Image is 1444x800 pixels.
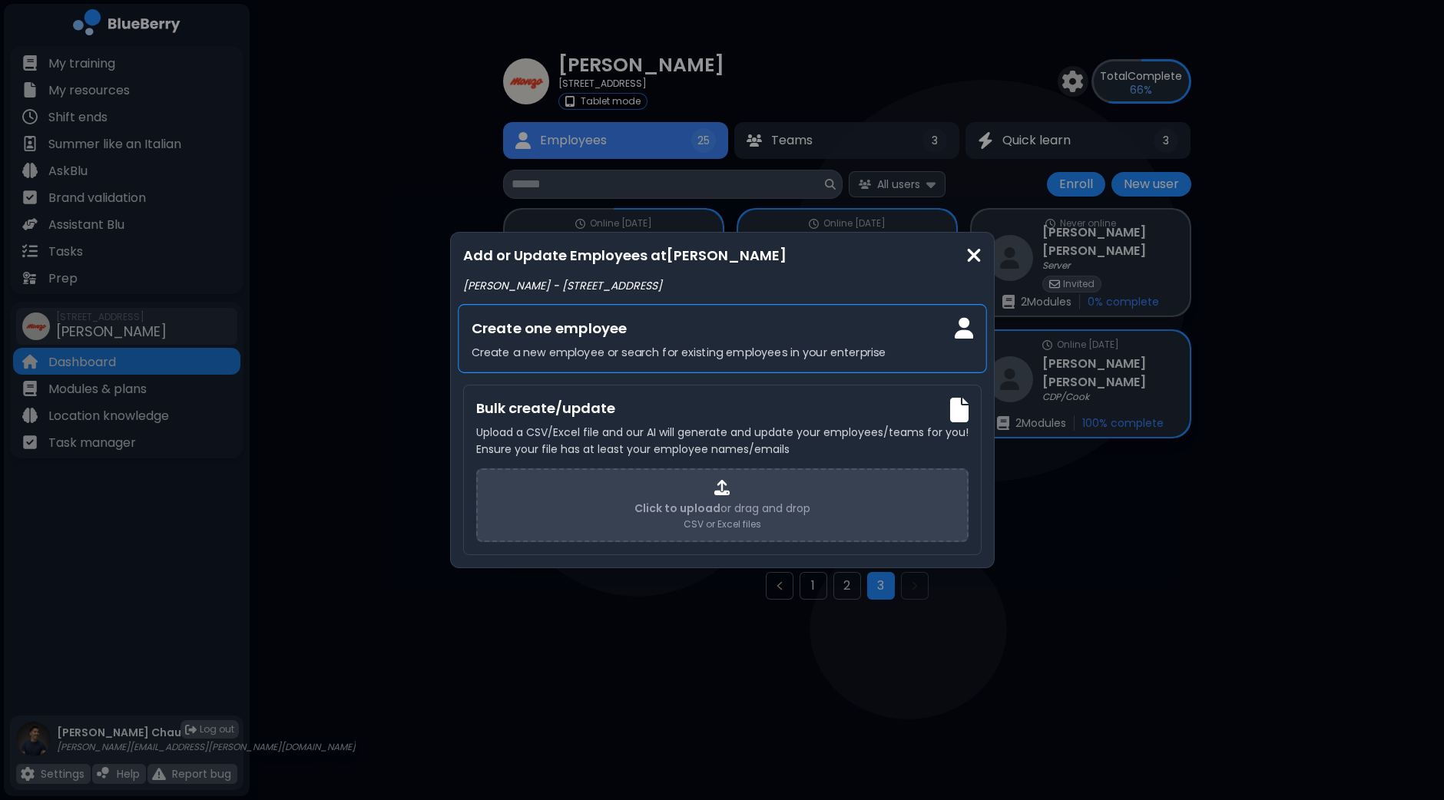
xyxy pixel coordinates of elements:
p: CSV or Excel files [684,518,761,531]
p: [PERSON_NAME] - [STREET_ADDRESS] [463,279,982,293]
p: Create a new employee or search for existing employees in your enterprise [471,345,973,359]
img: Bulk create/update [950,398,969,422]
p: Upload a CSV/Excel file and our AI will generate and update your employees/teams for you! [476,425,969,439]
img: Single employee [954,317,972,339]
img: close icon [966,245,982,266]
span: Click to upload [634,501,720,516]
p: Add or Update Employees at [PERSON_NAME] [463,245,982,266]
h3: Bulk create/update [476,398,969,419]
p: Ensure your file has at least your employee names/emails [476,442,969,456]
p: or drag and drop [634,501,810,515]
img: upload [714,480,730,495]
h3: Create one employee [471,317,973,339]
